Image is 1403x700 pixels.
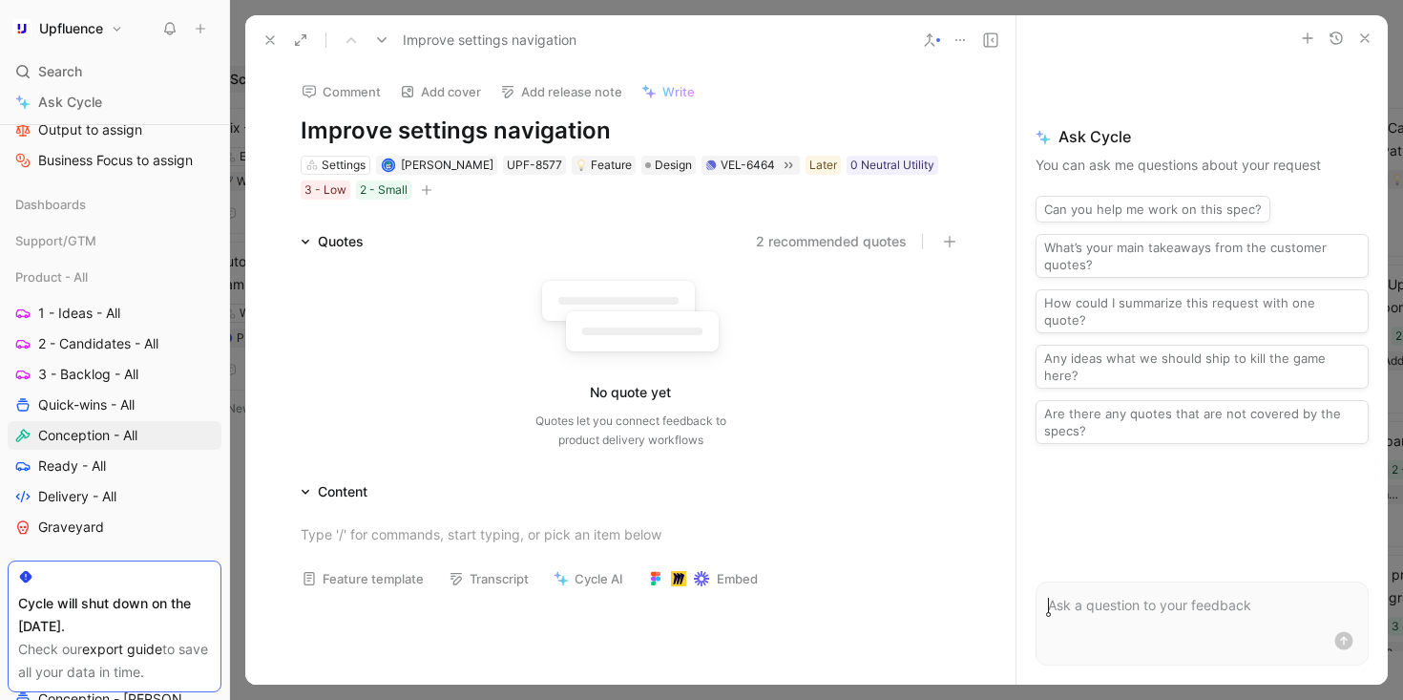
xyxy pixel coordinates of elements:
div: Quotes [293,230,371,253]
span: Graveyard [38,518,104,537]
div: Content [293,480,375,503]
div: Product - All1 - Ideas - All2 - Candidates - All3 - Backlog - AllQuick-wins - AllConception - All... [8,263,221,541]
div: 3 - Low [304,180,346,200]
a: 3 - Backlog - All [8,360,221,389]
div: Dashboards [8,190,221,219]
a: Ready - All [8,452,221,480]
a: export guide [82,641,162,657]
div: Dashboards [8,190,221,224]
div: ⛵️[PERSON_NAME] [8,557,221,585]
span: 1 - Ideas - All [38,304,120,323]
span: Dashboards [15,195,86,214]
span: Product - All [15,267,88,286]
span: 2 - Candidates - All [38,334,158,353]
img: avatar [384,159,394,170]
div: Settings [322,156,366,175]
span: Output to assign [38,120,142,139]
button: Any ideas what we should ship to kill the game here? [1036,345,1369,389]
img: Upfluence [12,19,31,38]
h1: Upfluence [39,20,103,37]
div: Search [8,57,221,86]
a: Graveyard [8,513,221,541]
div: Quotes let you connect feedback to product delivery workflows [535,412,726,450]
a: Business Focus to assign [8,146,221,175]
button: Are there any quotes that are not covered by the specs? [1036,400,1369,444]
a: Delivery - All [8,482,221,511]
span: Quick-wins - All [38,395,135,414]
div: Content [318,480,367,503]
button: Add release note [492,78,631,105]
span: Ask Cycle [38,91,102,114]
button: 2 recommended quotes [756,230,907,253]
a: 1 - Ideas - All [8,299,221,328]
button: Comment [293,78,389,105]
a: Output to assign [8,116,221,144]
span: Ask Cycle [1036,125,1369,148]
a: Conception - All [8,421,221,450]
div: Support/GTM [8,226,221,261]
button: Cycle AI [545,565,632,592]
div: Product - All [8,263,221,291]
div: Design [641,156,696,175]
div: 0 Neutral Utility [850,156,934,175]
div: Support/GTM [8,226,221,255]
a: Ask Cycle [8,88,221,117]
button: What’s your main takeaways from the customer quotes? [1036,234,1369,278]
button: Embed [639,565,766,592]
span: Business Focus to assign [38,151,193,170]
button: Write [633,78,703,105]
button: UpfluenceUpfluence [8,15,128,42]
h1: Improve settings navigation [301,116,961,146]
button: How could I summarize this request with one quote? [1036,289,1369,333]
button: Transcript [440,565,537,592]
img: 💡 [576,159,587,171]
div: Cycle will shut down on the [DATE]. [18,592,211,638]
div: Quotes [318,230,364,253]
span: 3 - Backlog - All [38,365,138,384]
div: Feature [576,156,632,175]
span: Support/GTM [15,231,96,250]
div: No quote yet [590,381,671,404]
span: [PERSON_NAME] [401,158,493,172]
button: Feature template [293,565,432,592]
button: Can you help me work on this spec? [1036,196,1270,223]
div: VEL-6464 [721,156,775,175]
span: Ready - All [38,456,106,476]
button: Add cover [391,78,490,105]
div: Later [809,156,837,175]
div: Check our to save all your data in time. [18,638,211,684]
div: 2 - Small [360,180,408,200]
a: 2 - Candidates - All [8,329,221,358]
span: Design [655,156,692,175]
span: Delivery - All [38,487,116,506]
span: Improve settings navigation [403,29,576,52]
div: 💡Feature [572,156,636,175]
div: UPF-8577 [507,156,562,175]
span: Conception - All [38,426,137,445]
span: Write [662,83,695,100]
a: Quick-wins - All [8,391,221,419]
span: Search [38,60,82,83]
p: You can ask me questions about your request [1036,154,1369,177]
